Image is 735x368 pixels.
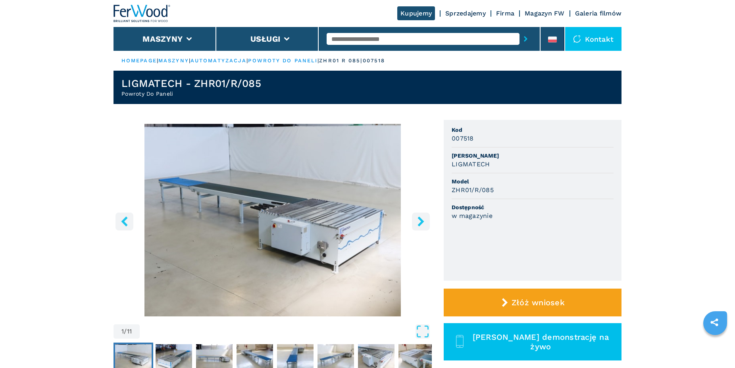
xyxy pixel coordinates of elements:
span: | [157,58,158,64]
a: Firma [496,10,514,17]
a: Magazyn FW [525,10,565,17]
button: Maszyny [142,34,183,44]
button: [PERSON_NAME] demonstrację na żywo [444,323,621,360]
a: powroty do paneli [248,58,317,64]
span: 11 [127,328,132,335]
div: Go to Slide 1 [114,124,432,316]
a: maszyny [158,58,189,64]
a: Sprzedajemy [445,10,486,17]
h3: 007518 [452,134,474,143]
span: Dostępność [452,203,614,211]
span: Model [452,177,614,185]
iframe: Chat [701,332,729,362]
a: HOMEPAGE [121,58,157,64]
button: Usługi [250,34,281,44]
button: submit-button [520,30,532,48]
span: [PERSON_NAME] [452,152,614,160]
span: | [189,58,190,64]
p: 007518 [363,57,385,64]
h3: LIGMATECH [452,160,490,169]
button: Złóż wniosek [444,289,621,316]
h3: ZHR01/R/085 [452,185,494,195]
a: sharethis [704,312,724,332]
img: Powroty Do Paneli LIGMATECH ZHR01/R/085 [114,124,432,316]
button: Open Fullscreen [142,324,430,339]
p: zhr01 r 085 | [319,57,362,64]
h1: LIGMATECH - ZHR01/R/085 [121,77,261,90]
button: left-button [115,212,133,230]
div: Kontakt [565,27,621,51]
span: [PERSON_NAME] demonstrację na żywo [469,332,612,351]
span: Kod [452,126,614,134]
h2: Powroty Do Paneli [121,90,261,98]
img: Kontakt [573,35,581,43]
a: Galeria filmów [575,10,622,17]
a: Kupujemy [397,6,435,20]
span: Złóż wniosek [512,298,565,307]
span: | [317,58,319,64]
a: automatyzacja [190,58,246,64]
span: | [246,58,248,64]
img: Ferwood [114,5,171,22]
span: 1 [121,328,124,335]
h3: w magazynie [452,211,493,220]
span: / [124,328,127,335]
button: right-button [412,212,430,230]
